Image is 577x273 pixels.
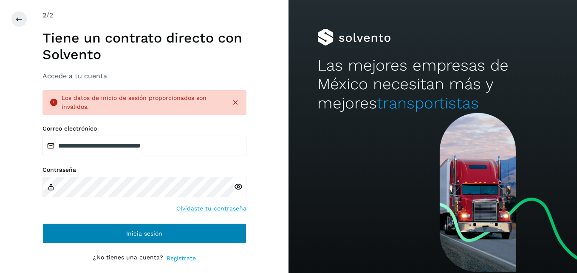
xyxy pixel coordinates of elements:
[42,30,246,63] h1: Tiene un contrato directo con Solvento
[62,94,224,111] div: Los datos de inicio de sesión proporcionados son inválidos.
[42,166,246,173] label: Contraseña
[126,230,162,236] span: Inicia sesión
[317,56,548,113] h2: Las mejores empresas de México necesitan más y mejores
[167,254,196,263] a: Regístrate
[42,10,246,20] div: /2
[42,223,246,244] button: Inicia sesión
[42,125,246,132] label: Correo electrónico
[176,204,246,213] a: Olvidaste tu contraseña
[42,72,246,80] h3: Accede a tu cuenta
[377,94,479,112] span: transportistas
[93,254,163,263] p: ¿No tienes una cuenta?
